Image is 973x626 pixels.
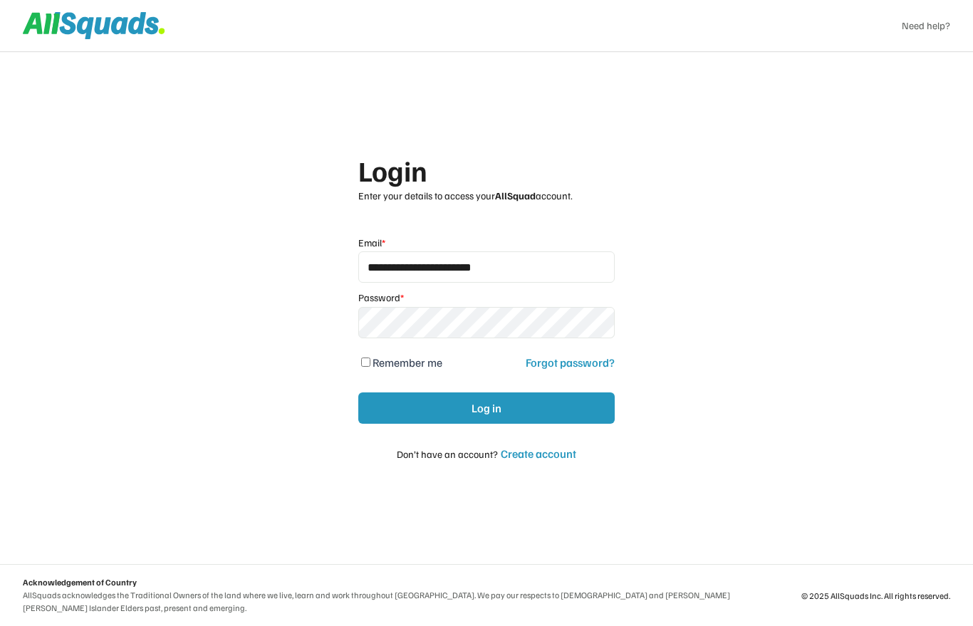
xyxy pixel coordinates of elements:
div: Don’t have an account? [397,447,498,461]
a: Need help? [902,19,950,32]
strong: AllSquad [495,189,536,202]
div: © 2025 AllSquads Inc. All rights reserved. [801,590,950,601]
div: Login [358,154,485,187]
div: Email [358,236,385,249]
div: Create account [501,447,576,461]
div: Acknowledgement of Country [23,576,137,589]
div: AllSquads acknowledges the Traditional Owners of the land where we live, learn and work throughou... [23,589,767,615]
button: Log in [358,392,615,424]
div: Enter your details to access your account. [358,189,615,202]
div: Password [358,291,404,304]
div: Forgot password? [526,355,615,370]
label: Remember me [373,355,442,370]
